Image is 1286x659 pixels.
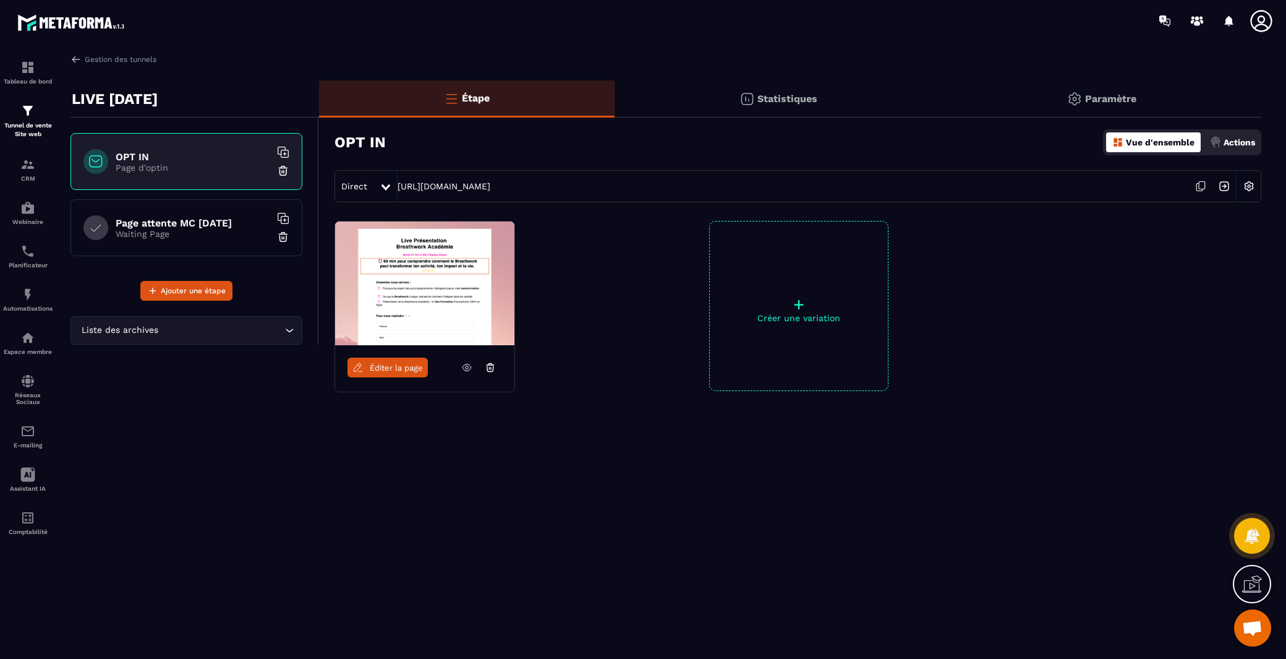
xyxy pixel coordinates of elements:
div: Search for option [70,316,302,345]
h6: OPT IN [116,151,270,163]
p: Tunnel de vente Site web [3,121,53,139]
input: Search for option [161,324,282,337]
button: Ajouter une étape [140,281,232,301]
p: Webinaire [3,218,53,225]
img: formation [20,60,35,75]
img: formation [20,103,35,118]
a: formationformationCRM [3,148,53,191]
img: automations [20,287,35,302]
a: Assistant IA [3,458,53,501]
p: Espace membre [3,348,53,355]
img: image [335,222,514,345]
p: Waiting Page [116,229,270,239]
a: social-networksocial-networkRéseaux Sociaux [3,364,53,415]
a: formationformationTunnel de vente Site web [3,94,53,148]
div: Ouvrir le chat [1234,609,1271,647]
span: Liste des archives [79,324,161,337]
img: automations [20,330,35,345]
img: scheduler [20,244,35,259]
p: Tableau de bord [3,78,53,85]
img: email [20,424,35,439]
p: + [710,296,888,313]
p: Comptabilité [3,528,53,535]
span: Ajouter une étape [161,285,226,297]
a: [URL][DOMAIN_NAME] [398,181,490,191]
a: automationsautomationsAutomatisations [3,278,53,321]
img: setting-gr.5f69749f.svg [1067,92,1082,106]
img: trash [277,231,289,243]
p: Planificateur [3,262,53,269]
a: emailemailE-mailing [3,415,53,458]
img: setting-w.858f3a88.svg [1237,174,1261,198]
p: Vue d'ensemble [1126,137,1194,147]
p: Automatisations [3,305,53,312]
img: stats.20deebd0.svg [739,92,754,106]
p: Actions [1224,137,1255,147]
img: actions.d6e523a2.png [1210,137,1221,148]
h3: OPT IN [334,134,386,151]
a: Gestion des tunnels [70,54,156,65]
span: Éditer la page [370,363,423,373]
img: formation [20,157,35,172]
p: CRM [3,175,53,182]
p: Paramètre [1085,93,1136,105]
span: Direct [341,181,367,191]
img: trash [277,165,289,177]
a: formationformationTableau de bord [3,51,53,94]
p: Assistant IA [3,485,53,492]
p: Créer une variation [710,313,888,323]
img: arrow [70,54,82,65]
a: Éditer la page [347,358,428,377]
p: Étape [462,92,490,104]
h6: Page attente MC [DATE] [116,217,270,229]
a: automationsautomationsWebinaire [3,191,53,235]
p: Statistiques [757,93,817,105]
img: dashboard-orange.40269519.svg [1112,137,1123,148]
img: accountant [20,510,35,525]
img: automations [20,200,35,215]
img: bars-o.4a397970.svg [444,91,459,106]
p: Page d'optin [116,163,270,173]
img: logo [17,11,129,34]
a: automationsautomationsEspace membre [3,321,53,364]
img: arrow-next.bcc2205e.svg [1212,174,1236,198]
p: LIVE [DATE] [72,87,158,111]
a: schedulerschedulerPlanificateur [3,235,53,278]
a: accountantaccountantComptabilité [3,501,53,545]
p: E-mailing [3,442,53,449]
p: Réseaux Sociaux [3,392,53,405]
img: social-network [20,374,35,389]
